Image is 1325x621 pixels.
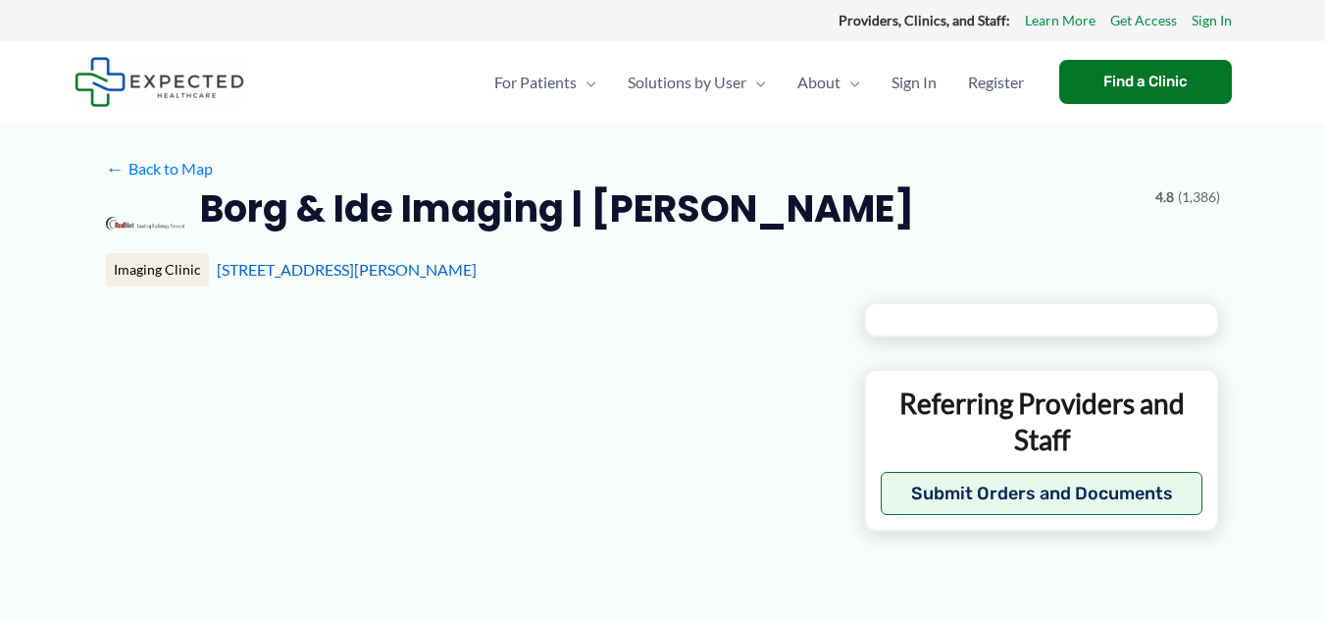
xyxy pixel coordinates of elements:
[881,386,1203,457] p: Referring Providers and Staff
[106,159,125,178] span: ←
[881,472,1203,515] button: Submit Orders and Documents
[494,48,577,117] span: For Patients
[217,260,477,279] a: [STREET_ADDRESS][PERSON_NAME]
[1192,8,1232,33] a: Sign In
[968,48,1024,117] span: Register
[952,48,1040,117] a: Register
[479,48,612,117] a: For PatientsMenu Toggle
[1059,60,1232,104] a: Find a Clinic
[479,48,1040,117] nav: Primary Site Navigation
[839,12,1010,28] strong: Providers, Clinics, and Staff:
[1178,184,1220,210] span: (1,386)
[782,48,876,117] a: AboutMenu Toggle
[1110,8,1177,33] a: Get Access
[797,48,841,117] span: About
[200,184,914,233] h2: Borg & Ide Imaging | [PERSON_NAME]
[746,48,766,117] span: Menu Toggle
[841,48,860,117] span: Menu Toggle
[106,253,209,286] div: Imaging Clinic
[577,48,596,117] span: Menu Toggle
[106,154,213,183] a: ←Back to Map
[75,57,244,107] img: Expected Healthcare Logo - side, dark font, small
[628,48,746,117] span: Solutions by User
[1155,184,1174,210] span: 4.8
[612,48,782,117] a: Solutions by UserMenu Toggle
[892,48,937,117] span: Sign In
[876,48,952,117] a: Sign In
[1025,8,1096,33] a: Learn More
